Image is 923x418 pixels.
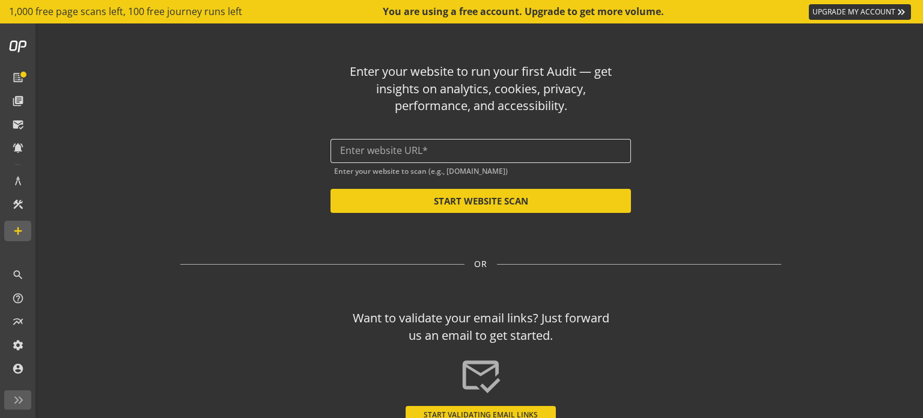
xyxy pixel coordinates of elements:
button: START WEBSITE SCAN [331,189,631,213]
mat-icon: architecture [12,175,24,187]
div: You are using a free account. Upgrade to get more volume. [383,5,665,19]
mat-icon: search [12,269,24,281]
mat-icon: construction [12,198,24,211]
mat-icon: settings [12,339,24,351]
mat-icon: keyboard_double_arrow_right [895,6,907,18]
mat-icon: library_books [12,95,24,107]
mat-icon: multiline_chart [12,316,24,328]
mat-icon: list_alt [12,72,24,84]
mat-icon: account_circle [12,363,24,375]
a: UPGRADE MY ACCOUNT [809,4,911,20]
span: 1,000 free page scans left, 100 free journey runs left [9,5,242,19]
mat-icon: notifications_active [12,142,24,154]
mat-hint: Enter your website to scan (e.g., [DOMAIN_NAME]) [334,164,508,176]
mat-icon: help_outline [12,292,24,304]
div: Enter your website to run your first Audit — get insights on analytics, cookies, privacy, perform... [347,63,615,115]
span: OR [474,258,487,270]
mat-icon: add [12,225,24,237]
div: Want to validate your email links? Just forward us an email to get started. [347,310,615,344]
mat-icon: mark_email_read [12,118,24,131]
mat-icon: mark_email_read [460,354,502,396]
input: Enter website URL* [340,145,621,156]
